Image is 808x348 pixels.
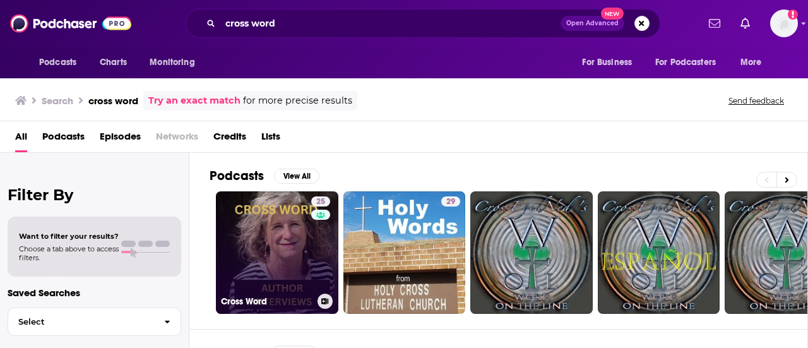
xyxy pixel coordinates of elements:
a: Lists [261,126,280,152]
span: For Podcasters [655,54,716,71]
h2: Podcasts [210,168,264,184]
img: User Profile [770,9,798,37]
button: View All [274,169,319,184]
span: Open Advanced [566,20,619,27]
a: 29 [441,196,460,207]
span: 29 [446,196,455,208]
a: Episodes [100,126,141,152]
span: Networks [156,126,198,152]
span: Charts [100,54,127,71]
span: Monitoring [150,54,194,71]
a: 25Cross Word [216,191,338,314]
a: 29 [343,191,466,314]
a: Show notifications dropdown [704,13,725,34]
span: For Business [582,54,632,71]
span: More [740,54,762,71]
span: New [601,8,624,20]
span: Choose a tab above to access filters. [19,244,119,262]
span: Select [8,318,154,326]
button: open menu [647,51,734,75]
button: Select [8,308,181,336]
h2: Filter By [8,186,181,204]
a: Try an exact match [148,93,241,108]
span: for more precise results [243,93,352,108]
a: Charts [92,51,134,75]
a: Show notifications dropdown [735,13,755,34]
button: open menu [573,51,648,75]
span: Podcasts [39,54,76,71]
span: 25 [316,196,325,208]
a: PodcastsView All [210,168,319,184]
a: Podcasts [42,126,85,152]
div: Search podcasts, credits, & more... [186,9,660,38]
button: open menu [141,51,211,75]
h3: Search [42,95,73,107]
input: Search podcasts, credits, & more... [220,13,561,33]
a: All [15,126,27,152]
span: Want to filter your results? [19,232,119,241]
button: Open AdvancedNew [561,16,624,31]
a: 25 [311,196,330,207]
svg: Add a profile image [788,9,798,20]
img: Podchaser - Follow, Share and Rate Podcasts [10,11,131,35]
button: Show profile menu [770,9,798,37]
h3: Cross Word [221,296,312,307]
button: open menu [732,51,778,75]
p: Saved Searches [8,287,181,299]
a: Credits [213,126,246,152]
h3: cross word [88,95,138,107]
button: Send feedback [725,95,788,106]
span: Logged in as eva.kerins [770,9,798,37]
button: open menu [30,51,93,75]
